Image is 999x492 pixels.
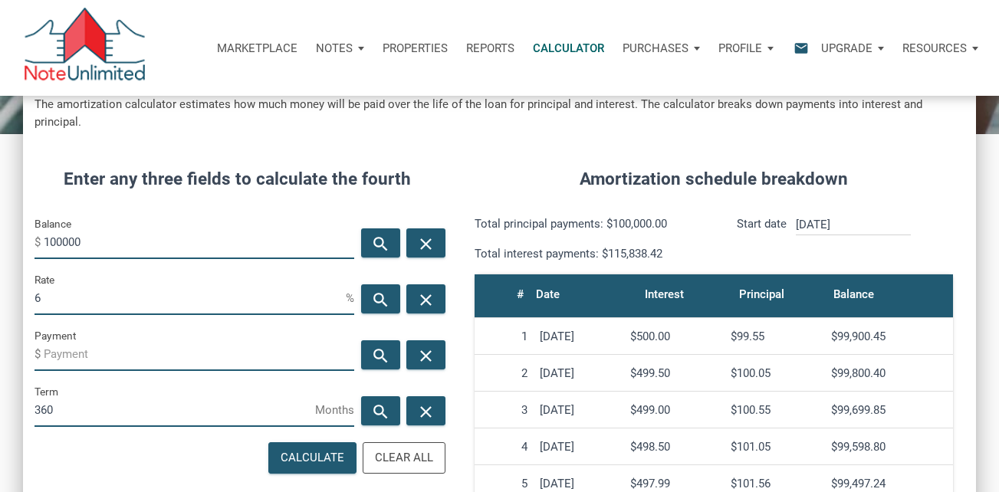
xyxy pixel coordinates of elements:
[623,41,688,55] p: Purchases
[481,477,527,490] div: 5
[371,402,389,421] i: search
[35,326,76,345] label: Payment
[35,215,71,233] label: Balance
[731,403,819,417] div: $100.55
[517,284,524,305] div: #
[630,477,718,490] div: $497.99
[268,442,357,474] button: Calculate
[406,228,445,257] button: close
[371,235,389,254] i: search
[536,284,560,305] div: Date
[533,41,604,55] p: Calculator
[383,41,448,55] p: Properties
[44,225,354,259] input: Balance
[540,403,617,417] div: [DATE]
[35,382,58,401] label: Term
[406,340,445,369] button: close
[316,41,353,55] p: Notes
[475,215,702,233] p: Total principal payments: $100,000.00
[375,449,433,467] div: Clear All
[540,330,617,343] div: [DATE]
[361,396,400,425] button: search
[208,25,307,71] button: Marketplace
[902,41,967,55] p: Resources
[475,244,702,263] p: Total interest payments: $115,838.42
[540,366,617,380] div: [DATE]
[782,25,812,71] button: email
[457,25,524,71] button: Reports
[466,41,514,55] p: Reports
[217,41,297,55] p: Marketplace
[463,166,964,192] h4: Amortization schedule breakdown
[731,330,819,343] div: $99.55
[481,366,527,380] div: 2
[630,440,718,454] div: $498.50
[417,346,435,366] i: close
[35,280,346,315] input: Rate
[613,25,709,71] button: Purchases
[35,230,44,254] span: $
[731,477,819,490] div: $101.56
[709,25,783,71] button: Profile
[371,346,389,366] i: search
[35,166,440,192] h4: Enter any three fields to calculate the fourth
[361,228,400,257] button: search
[630,330,718,343] div: $500.00
[893,25,987,71] button: Resources
[406,284,445,313] button: close
[361,340,400,369] button: search
[315,398,354,422] span: Months
[737,215,787,263] p: Start date
[718,41,762,55] p: Profile
[346,286,354,310] span: %
[831,366,948,380] div: $99,800.40
[540,477,617,490] div: [DATE]
[481,440,527,454] div: 4
[417,235,435,254] i: close
[833,284,874,305] div: Balance
[731,440,819,454] div: $101.05
[23,8,146,88] img: NoteUnlimited
[35,342,44,366] span: $
[373,25,457,71] a: Properties
[417,402,435,421] i: close
[739,284,784,305] div: Principal
[831,330,948,343] div: $99,900.45
[831,477,948,490] div: $99,497.24
[371,290,389,310] i: search
[363,442,445,474] button: Clear All
[540,440,617,454] div: [DATE]
[307,25,373,71] button: Notes
[417,290,435,310] i: close
[812,25,893,71] button: Upgrade
[524,25,613,71] a: Calculator
[792,39,810,57] i: email
[35,96,964,132] h5: The amortization calculator estimates how much money will be paid over the life of the loan for p...
[35,271,54,289] label: Rate
[35,392,315,427] input: Term
[281,449,344,467] div: Calculate
[361,284,400,313] button: search
[630,366,718,380] div: $499.50
[831,403,948,417] div: $99,699.85
[831,440,948,454] div: $99,598.80
[630,403,718,417] div: $499.00
[481,403,527,417] div: 3
[645,284,684,305] div: Interest
[481,330,527,343] div: 1
[44,336,354,371] input: Payment
[406,396,445,425] button: close
[821,41,872,55] p: Upgrade
[731,366,819,380] div: $100.05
